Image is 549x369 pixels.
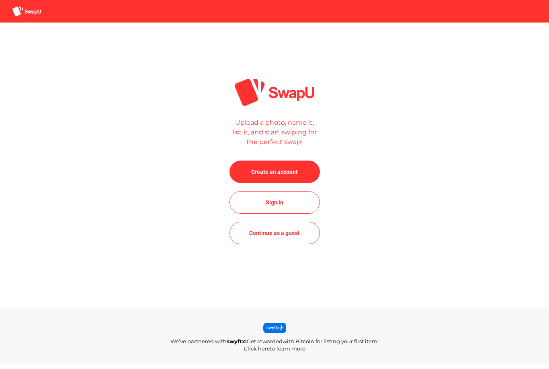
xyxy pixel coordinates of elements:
[270,345,305,352] span: to learn more
[230,118,319,147] p: Upload a photo, name it, list it, and start swiping for the perfect swap!
[229,191,320,214] button: Sign in
[244,345,270,352] a: Click here
[229,222,320,244] button: Continue as a guest
[229,161,320,183] button: Create an account
[170,338,227,344] span: We’ve partnered with
[227,338,247,344] span: swyftx!
[283,338,379,344] span: with Bitcoin for listing your first item!
[263,323,286,330] img: Swyftx-logo.svg
[249,228,300,238] span: Continue as a guest
[247,338,283,344] span: Get rewarded
[251,167,298,177] span: Create an account
[266,198,283,207] span: Sign in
